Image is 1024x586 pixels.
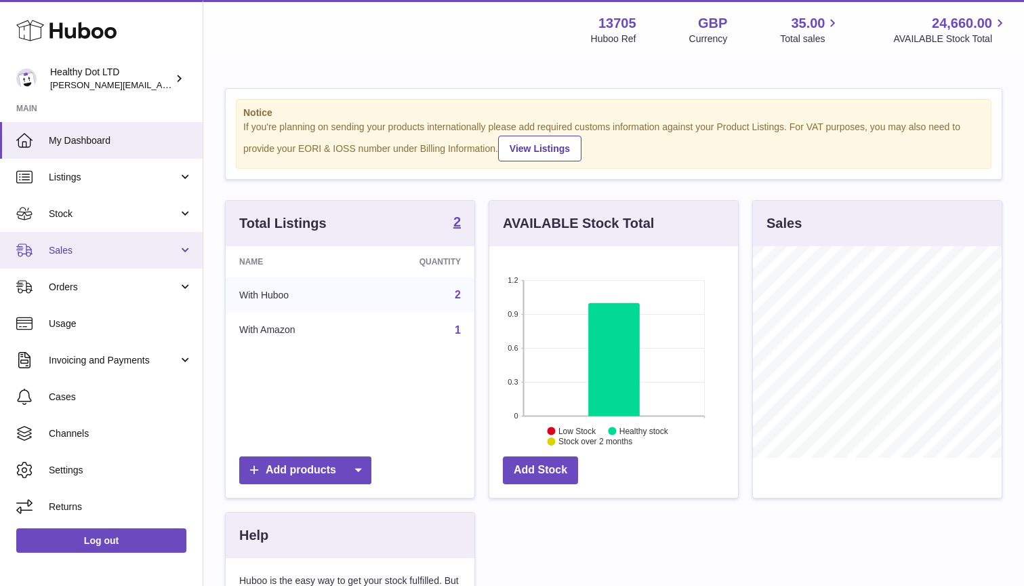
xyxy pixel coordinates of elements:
[243,121,984,161] div: If you're planning on sending your products internationally please add required customs informati...
[689,33,728,45] div: Currency
[226,313,362,348] td: With Amazon
[455,289,461,300] a: 2
[455,324,461,336] a: 1
[49,171,178,184] span: Listings
[598,14,636,33] strong: 13705
[226,277,362,313] td: With Huboo
[49,464,192,477] span: Settings
[243,106,984,119] strong: Notice
[226,246,362,277] th: Name
[780,14,840,45] a: 35.00 Total sales
[558,437,632,446] text: Stock over 2 months
[50,79,272,90] span: [PERSON_NAME][EMAIL_ADDRESS][DOMAIN_NAME]
[49,354,178,367] span: Invoicing and Payments
[591,33,636,45] div: Huboo Ref
[619,426,669,435] text: Healthy stock
[239,526,268,545] h3: Help
[791,14,825,33] span: 35.00
[49,501,192,513] span: Returns
[508,344,518,352] text: 0.6
[503,214,654,233] h3: AVAILABLE Stock Total
[453,215,461,231] a: 2
[698,14,727,33] strong: GBP
[558,426,596,435] text: Low Stock
[514,412,518,420] text: 0
[503,456,578,484] a: Add Stock
[893,14,1008,45] a: 24,660.00 AVAILABLE Stock Total
[780,33,840,45] span: Total sales
[49,317,192,330] span: Usage
[49,208,178,220] span: Stock
[498,136,581,161] a: View Listings
[49,391,192,404] span: Cases
[362,246,474,277] th: Quantity
[766,214,802,233] h3: Sales
[49,134,192,147] span: My Dashboard
[508,378,518,386] text: 0.3
[239,456,371,484] a: Add products
[50,66,172,92] div: Healthy Dot LTD
[49,427,192,440] span: Channels
[49,281,178,294] span: Orders
[16,69,37,89] img: Dorothy@healthydot.com
[16,528,186,553] a: Log out
[239,214,327,233] h3: Total Listings
[893,33,1008,45] span: AVAILABLE Stock Total
[932,14,992,33] span: 24,660.00
[508,276,518,284] text: 1.2
[49,244,178,257] span: Sales
[508,310,518,318] text: 0.9
[453,215,461,229] strong: 2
